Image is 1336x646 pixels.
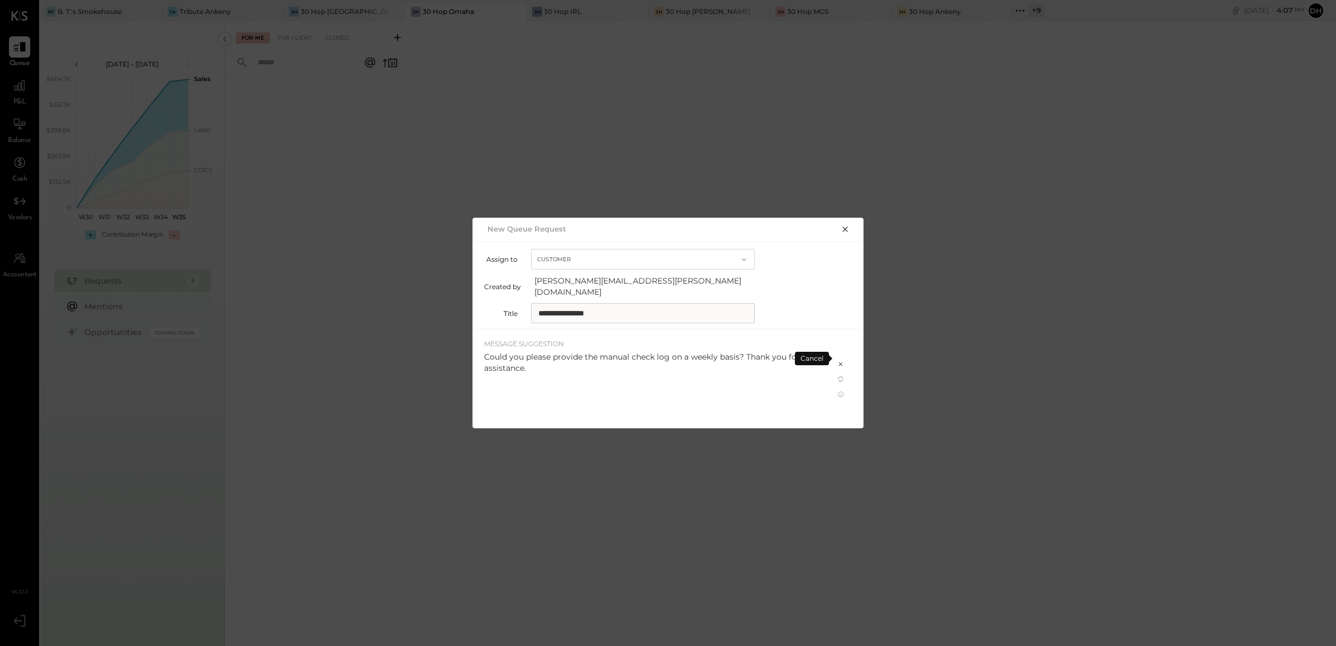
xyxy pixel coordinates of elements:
[531,249,755,270] button: Customer
[484,282,521,291] label: Created by
[795,352,829,365] div: Cancel
[484,255,518,263] label: Assign to
[484,309,518,318] label: Title
[484,351,823,374] div: Could you please provide the manual check log on a weekly basis? Thank you for your assistance.
[484,339,823,348] div: MESSAGE SUGGESTION
[534,275,758,298] span: [PERSON_NAME][EMAIL_ADDRESS][PERSON_NAME][DOMAIN_NAME]
[487,224,566,233] h2: New Queue Request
